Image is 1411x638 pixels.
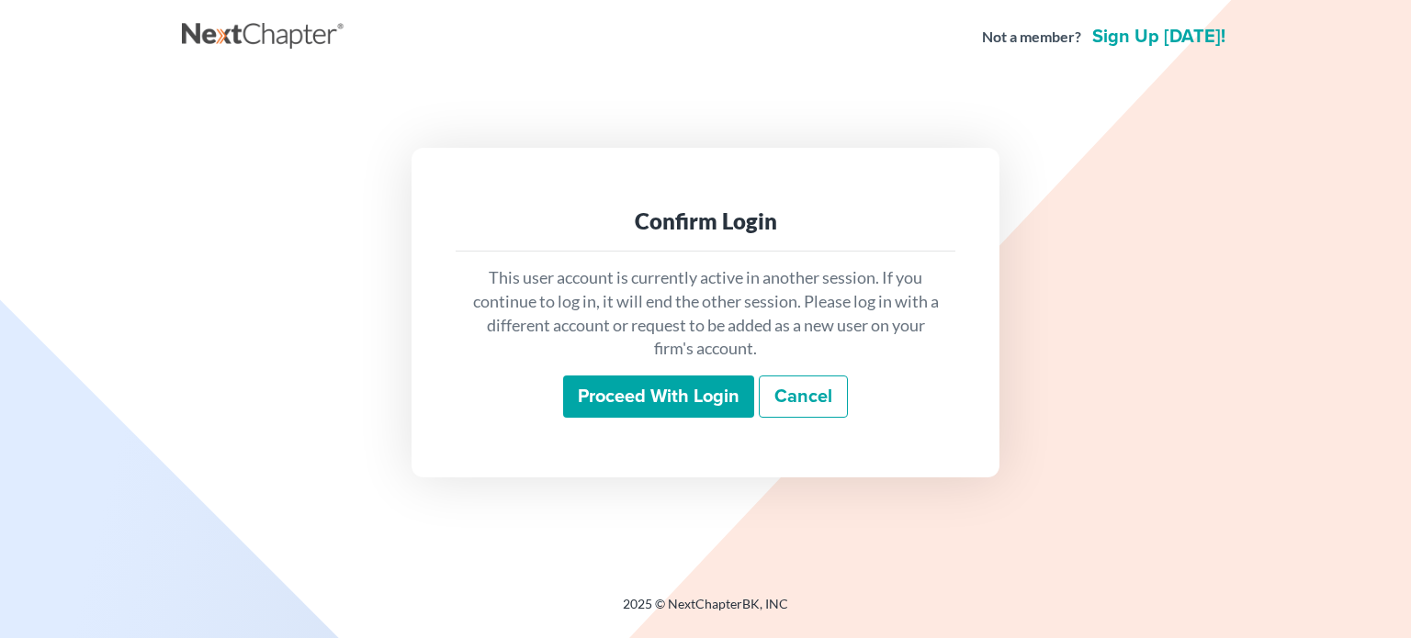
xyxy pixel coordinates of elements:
div: 2025 © NextChapterBK, INC [182,595,1229,628]
p: This user account is currently active in another session. If you continue to log in, it will end ... [470,266,941,361]
input: Proceed with login [563,375,754,418]
div: Confirm Login [470,207,941,236]
a: Sign up [DATE]! [1089,28,1229,46]
strong: Not a member? [982,27,1081,48]
a: Cancel [759,375,848,418]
